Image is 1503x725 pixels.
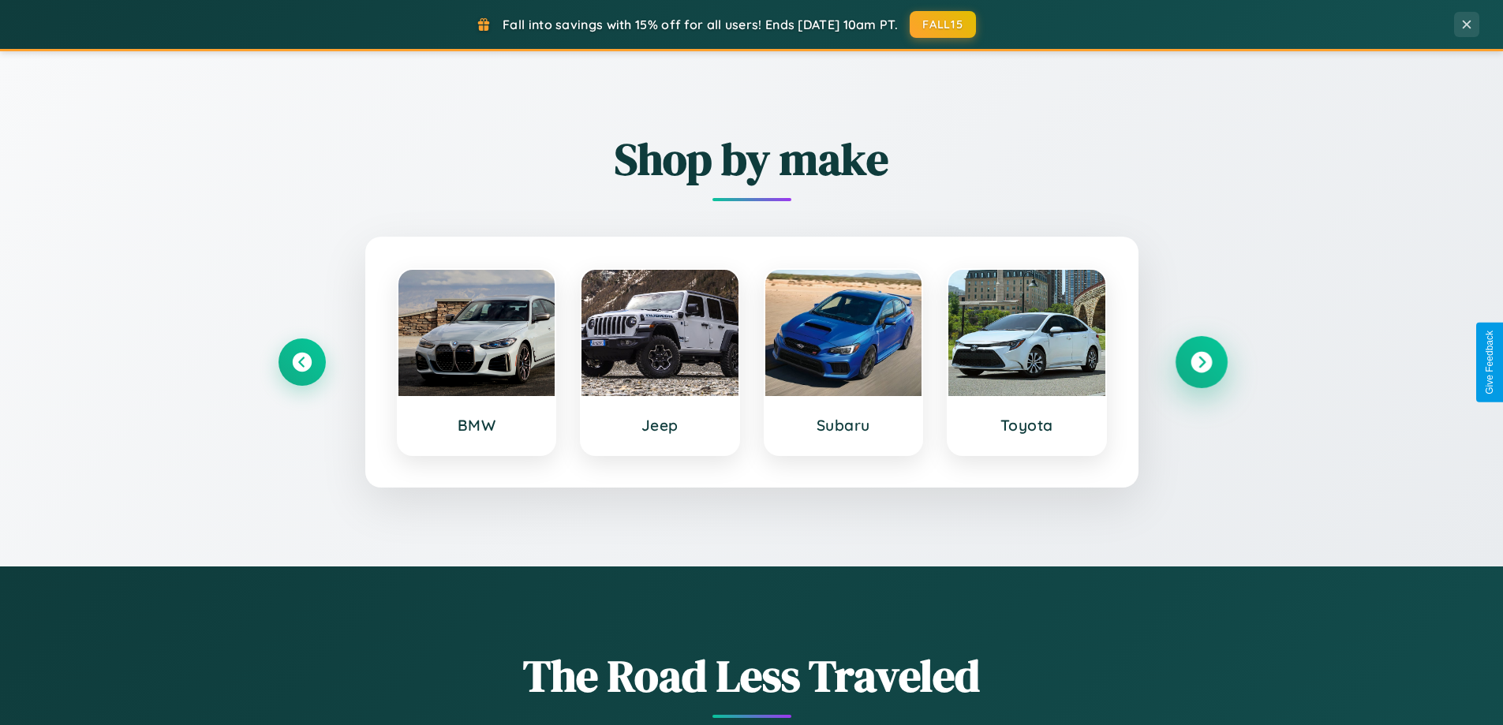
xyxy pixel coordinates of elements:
[414,416,540,435] h3: BMW
[597,416,723,435] h3: Jeep
[503,17,898,32] span: Fall into savings with 15% off for all users! Ends [DATE] 10am PT.
[1484,331,1495,394] div: Give Feedback
[910,11,976,38] button: FALL15
[279,645,1225,706] h1: The Road Less Traveled
[279,129,1225,189] h2: Shop by make
[781,416,907,435] h3: Subaru
[964,416,1090,435] h3: Toyota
